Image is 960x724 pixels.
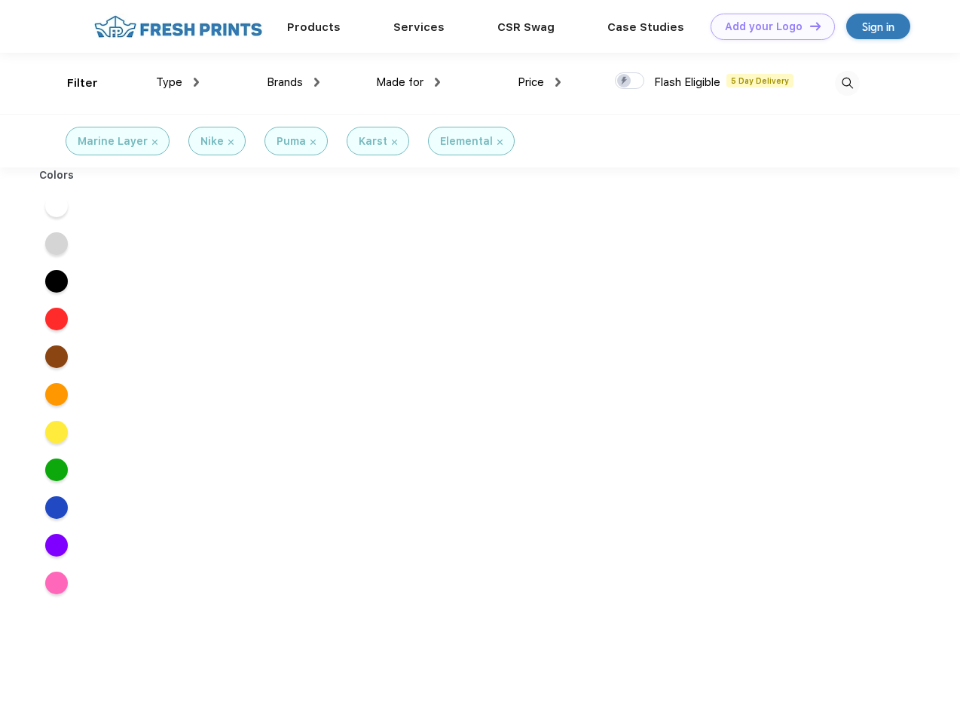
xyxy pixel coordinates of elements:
[654,75,720,89] span: Flash Eligible
[846,14,910,39] a: Sign in
[310,140,316,145] img: filter_cancel.svg
[376,75,423,89] span: Made for
[392,140,397,145] img: filter_cancel.svg
[518,75,544,89] span: Price
[200,133,224,149] div: Nike
[835,71,860,96] img: desktop_search.svg
[152,140,157,145] img: filter_cancel.svg
[78,133,148,149] div: Marine Layer
[267,75,303,89] span: Brands
[393,20,445,34] a: Services
[314,78,319,87] img: dropdown.png
[194,78,199,87] img: dropdown.png
[862,18,894,35] div: Sign in
[287,20,341,34] a: Products
[497,140,503,145] img: filter_cancel.svg
[725,20,803,33] div: Add your Logo
[497,20,555,34] a: CSR Swag
[726,74,793,87] span: 5 Day Delivery
[359,133,387,149] div: Karst
[28,167,86,183] div: Colors
[555,78,561,87] img: dropdown.png
[435,78,440,87] img: dropdown.png
[440,133,493,149] div: Elemental
[156,75,182,89] span: Type
[90,14,267,40] img: fo%20logo%202.webp
[810,22,821,30] img: DT
[67,75,98,92] div: Filter
[277,133,306,149] div: Puma
[228,140,234,145] img: filter_cancel.svg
